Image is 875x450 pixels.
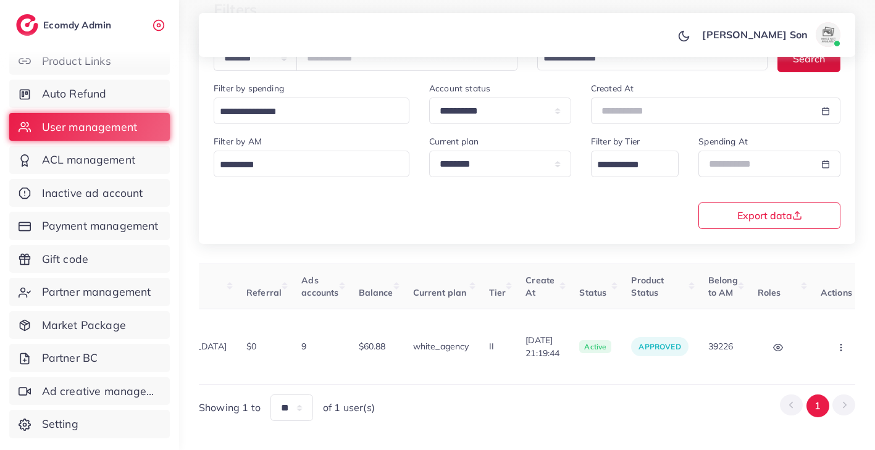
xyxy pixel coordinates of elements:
[429,82,490,94] label: Account status
[525,275,555,298] span: Create At
[780,394,855,417] ul: Pagination
[816,22,840,47] img: avatar
[42,251,88,267] span: Gift code
[821,287,852,298] span: Actions
[702,27,808,42] p: [PERSON_NAME] Son
[323,401,375,415] span: of 1 user(s)
[708,341,734,352] span: 39226
[698,202,840,229] button: Export data
[43,19,114,31] h2: Ecomdy Admin
[246,287,282,298] span: Referral
[9,80,170,108] a: Auto Refund
[42,86,107,102] span: Auto Refund
[16,14,38,36] img: logo
[525,334,559,359] span: [DATE] 21:19:44
[579,287,606,298] span: Status
[9,179,170,207] a: Inactive ad account
[42,185,143,201] span: Inactive ad account
[9,377,170,406] a: Ad creative management
[695,22,845,47] a: [PERSON_NAME] Sonavatar
[42,218,159,234] span: Payment management
[579,340,611,354] span: active
[591,151,679,177] div: Search for option
[413,341,469,352] span: white_agency
[246,341,256,352] span: $0
[216,156,393,175] input: Search for option
[489,341,494,352] span: II
[413,287,467,298] span: Current plan
[42,416,78,432] span: Setting
[42,284,151,300] span: Partner management
[42,119,137,135] span: User management
[199,401,261,415] span: Showing 1 to
[638,342,680,351] span: approved
[429,135,479,148] label: Current plan
[737,210,802,220] span: Export data
[214,98,409,124] div: Search for option
[359,341,386,352] span: $60.88
[9,245,170,273] a: Gift code
[591,135,640,148] label: Filter by Tier
[708,275,738,298] span: Belong to AM
[42,350,98,366] span: Partner BC
[214,82,284,94] label: Filter by spending
[214,151,409,177] div: Search for option
[758,287,781,298] span: Roles
[359,287,393,298] span: Balance
[591,82,634,94] label: Created At
[9,113,170,141] a: User management
[489,287,506,298] span: Tier
[214,135,262,148] label: Filter by AM
[9,47,170,75] a: Product Links
[301,341,306,352] span: 9
[9,278,170,306] a: Partner management
[16,14,114,36] a: logoEcomdy Admin
[42,53,111,69] span: Product Links
[9,212,170,240] a: Payment management
[9,410,170,438] a: Setting
[42,383,161,399] span: Ad creative management
[216,102,393,122] input: Search for option
[9,146,170,174] a: ACL management
[42,152,135,168] span: ACL management
[593,156,663,175] input: Search for option
[9,344,170,372] a: Partner BC
[698,135,748,148] label: Spending At
[9,311,170,340] a: Market Package
[806,394,829,417] button: Go to page 1
[631,275,664,298] span: Product Status
[42,317,126,333] span: Market Package
[301,275,338,298] span: Ads accounts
